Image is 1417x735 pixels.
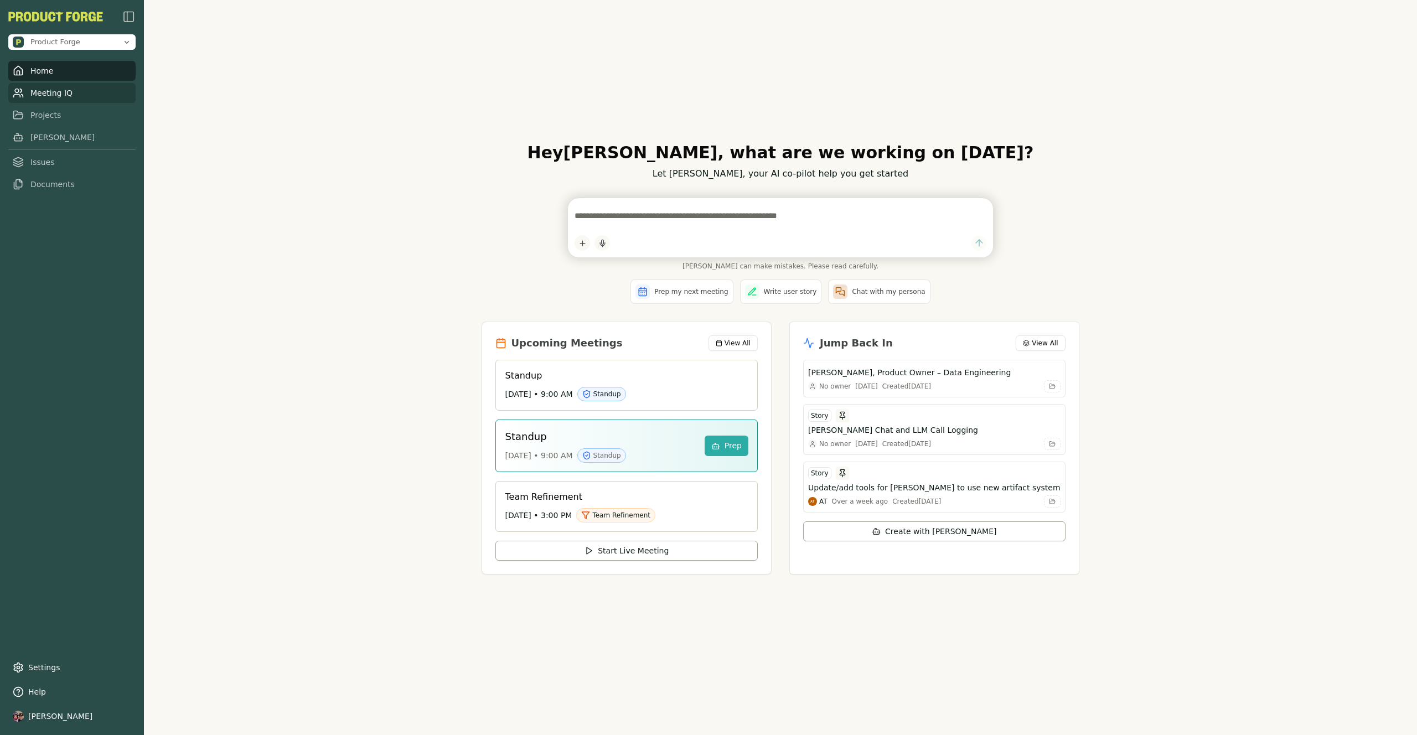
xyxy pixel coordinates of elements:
[855,382,878,391] div: [DATE]
[8,682,136,702] button: Help
[8,12,103,22] img: Product Forge
[819,382,851,391] span: No owner
[1016,335,1065,351] button: View All
[892,497,941,506] div: Created [DATE]
[855,439,878,448] div: [DATE]
[725,339,751,348] span: View All
[576,508,655,522] div: Team Refinement
[505,490,739,504] h3: Team Refinement
[575,235,590,251] button: Add content to chat
[495,360,758,411] a: Standup[DATE] • 9:00 AMStandup
[819,439,851,448] span: No owner
[30,37,80,47] span: Product Forge
[495,541,758,561] button: Start Live Meeting
[808,425,1061,436] button: [PERSON_NAME] Chat and LLM Call Logging
[495,481,758,532] a: Team Refinement[DATE] • 3:00 PMTeam Refinement
[8,706,136,726] button: [PERSON_NAME]
[505,387,739,401] div: [DATE] • 9:00 AM
[740,279,822,304] button: Write user story
[8,61,136,81] a: Home
[808,367,1011,378] h3: [PERSON_NAME], Product Owner – Data Engineering
[482,143,1079,163] h1: Hey [PERSON_NAME] , what are we working on [DATE]?
[803,521,1066,541] button: Create with [PERSON_NAME]
[122,10,136,23] img: sidebar
[8,658,136,677] a: Settings
[511,335,622,351] h2: Upcoming Meetings
[8,12,103,22] button: PF-Logo
[654,287,728,296] span: Prep my next meeting
[8,152,136,172] a: Issues
[8,34,136,50] button: Open organization switcher
[13,37,24,48] img: Product Forge
[764,287,817,296] span: Write user story
[725,440,742,452] span: Prep
[598,545,669,556] span: Start Live Meeting
[885,526,996,537] span: Create with [PERSON_NAME]
[820,335,893,351] h2: Jump Back In
[808,467,831,479] div: Story
[594,235,610,251] button: Start dictation
[808,482,1061,493] button: Update/add tools for [PERSON_NAME] to use new artifact system
[808,367,1061,378] button: [PERSON_NAME], Product Owner – Data Engineering
[808,497,817,506] img: Adam Tucker
[8,127,136,147] a: [PERSON_NAME]
[808,410,831,422] div: Story
[630,279,733,304] button: Prep my next meeting
[971,236,986,251] button: Send message
[882,439,931,448] div: Created [DATE]
[13,711,24,722] img: profile
[505,369,739,382] h3: Standup
[708,335,758,351] button: View All
[577,448,626,463] div: Standup
[568,262,993,271] span: [PERSON_NAME] can make mistakes. Please read carefully.
[482,167,1079,180] p: Let [PERSON_NAME], your AI co-pilot help you get started
[505,508,739,522] div: [DATE] • 3:00 PM
[8,83,136,103] a: Meeting IQ
[882,382,931,391] div: Created [DATE]
[832,497,888,506] div: Over a week ago
[8,174,136,194] a: Documents
[852,287,925,296] span: Chat with my persona
[8,105,136,125] a: Projects
[577,387,626,401] div: Standup
[505,429,695,444] h3: Standup
[819,497,828,506] span: AT
[808,425,978,436] h3: [PERSON_NAME] Chat and LLM Call Logging
[828,279,930,304] button: Chat with my persona
[495,420,758,472] a: Standup[DATE] • 9:00 AMStandupPrep
[505,448,695,463] div: [DATE] • 9:00 AM
[1032,339,1058,348] span: View All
